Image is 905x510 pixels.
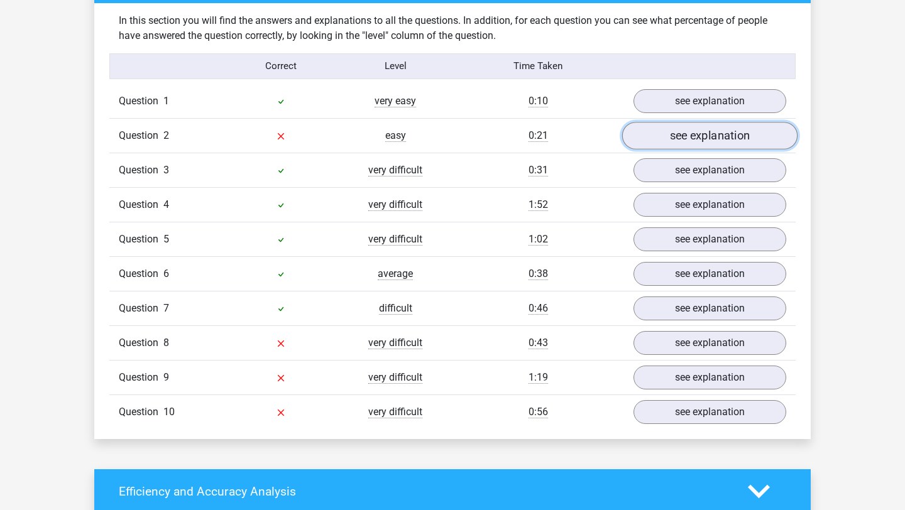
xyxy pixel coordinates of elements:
span: 0:56 [529,406,548,418]
span: difficult [379,302,412,315]
span: very difficult [368,337,422,349]
a: see explanation [633,366,786,389]
a: see explanation [633,158,786,182]
span: Question [119,335,163,350]
span: 1:19 [529,371,548,384]
span: 0:38 [529,268,548,280]
a: see explanation [633,89,786,113]
h4: Efficiency and Accuracy Analysis [119,484,729,499]
span: very difficult [368,164,422,176]
span: 10 [163,406,175,418]
span: Question [119,232,163,247]
span: 1:52 [529,198,548,211]
span: 9 [163,371,169,383]
div: In this section you will find the answers and explanations to all the questions. In addition, for... [109,13,796,43]
div: Time Taken [452,59,624,73]
span: 0:10 [529,95,548,107]
a: see explanation [633,193,786,217]
a: see explanation [633,400,786,424]
span: 7 [163,302,169,314]
span: Question [119,94,163,109]
span: very difficult [368,371,422,384]
span: 6 [163,268,169,279]
span: Question [119,128,163,143]
div: Correct [224,59,339,73]
span: 4 [163,198,169,210]
span: 8 [163,337,169,349]
span: very difficult [368,233,422,246]
span: 0:21 [529,129,548,142]
span: Question [119,197,163,212]
span: Question [119,301,163,316]
span: Question [119,266,163,281]
a: see explanation [633,262,786,286]
span: 1:02 [529,233,548,246]
span: very easy [375,95,416,107]
span: average [378,268,413,280]
span: 2 [163,129,169,141]
span: Question [119,404,163,420]
div: Level [338,59,452,73]
span: 5 [163,233,169,245]
span: 0:46 [529,302,548,315]
a: see explanation [633,227,786,251]
span: 1 [163,95,169,107]
a: see explanation [633,296,786,320]
span: Question [119,163,163,178]
span: 0:31 [529,164,548,176]
span: 0:43 [529,337,548,349]
span: very difficult [368,406,422,418]
span: easy [385,129,406,142]
span: 3 [163,164,169,176]
span: very difficult [368,198,422,211]
span: Question [119,370,163,385]
a: see explanation [633,331,786,355]
a: see explanation [622,122,798,149]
